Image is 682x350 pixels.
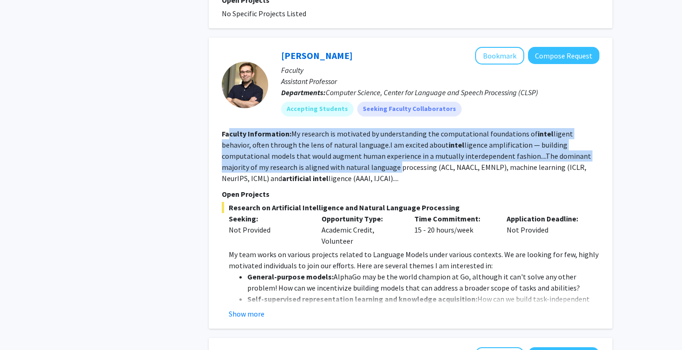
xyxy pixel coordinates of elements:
[247,272,334,281] strong: General-purpose models:
[357,102,462,117] mat-chip: Seeking Faculty Collaborators
[414,213,493,224] p: Time Commitment:
[449,140,464,149] b: intel
[528,47,599,64] button: Compose Request to Daniel Khashabi
[500,213,592,246] div: Not Provided
[281,76,599,87] p: Assistant Professor
[538,129,553,138] b: intel
[282,174,311,183] b: artificial
[222,9,306,18] span: No Specific Projects Listed
[222,202,599,213] span: Research on Artificial Intelligence and Natural Language Processing
[281,50,353,61] a: [PERSON_NAME]
[322,213,400,224] p: Opportunity Type:
[507,213,585,224] p: Application Deadline:
[247,271,599,293] li: AlphaGo may be the world champion at Go, although it can't solve any other problem! How can we in...
[229,249,599,271] p: My team works on various projects related to Language Models under various contexts. We are looki...
[313,174,328,183] b: intel
[326,88,538,97] span: Computer Science, Center for Language and Speech Processing (CLSP)
[229,224,308,235] div: Not Provided
[222,129,291,138] b: Faculty Information:
[247,294,477,304] strong: Self-supervised representation learning and knowledge acquisition:
[247,293,599,327] li: How can we build task-independent representations that utilize cheap signals available in-the-wil...
[281,88,326,97] b: Departments:
[222,188,599,200] p: Open Projects
[315,213,407,246] div: Academic Credit, Volunteer
[475,47,524,65] button: Add Daniel Khashabi to Bookmarks
[281,102,354,117] mat-chip: Accepting Students
[407,213,500,246] div: 15 - 20 hours/week
[7,308,39,343] iframe: Chat
[222,129,591,183] fg-read-more: My research is motivated by understanding the computational foundations of ligent behavior, often...
[229,308,264,319] button: Show more
[229,213,308,224] p: Seeking:
[281,65,599,76] p: Faculty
